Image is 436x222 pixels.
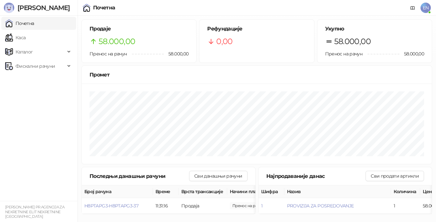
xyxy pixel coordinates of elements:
[189,171,247,181] button: Сви данашњи рачуни
[179,198,227,214] td: Продаја
[16,60,55,73] span: Фискални рачуни
[259,185,284,198] th: Шифра
[90,51,127,57] span: Пренос на рачун
[325,25,424,33] h5: Укупно
[5,31,26,44] a: Каса
[93,5,115,10] div: Почетна
[5,17,34,30] a: Почетна
[164,50,188,57] span: 58.000,00
[153,185,179,198] th: Време
[420,3,431,13] span: EN
[179,185,227,198] th: Врста трансакције
[266,172,366,180] div: Најпродаваније данас
[16,45,33,58] span: Каталог
[5,205,64,219] small: [PERSON_NAME] PR AGENCIJA ZA NEKRETNINE ELIT NEKRETNINE [GEOGRAPHIC_DATA]
[287,203,354,209] button: PROVIZIJA ZA POSREDOVANJE
[399,50,424,57] span: 58.000,00
[284,185,391,198] th: Назив
[230,202,266,209] span: 58.000,00
[82,185,153,198] th: Број рачуна
[334,35,371,48] span: 58.000,00
[17,4,69,12] span: [PERSON_NAME]
[99,35,135,48] span: 58.000,00
[84,203,138,209] button: H8PTAPG3-H8PTAPG3-37
[207,25,306,33] h5: Рефундације
[391,198,420,214] td: 1
[325,51,362,57] span: Пренос на рачун
[366,171,424,181] button: Сви продати артикли
[261,203,262,209] button: 1
[227,185,292,198] th: Начини плаћања
[4,3,14,13] img: Logo
[216,35,232,48] span: 0,00
[153,198,179,214] td: 11:31:16
[90,25,188,33] h5: Продаје
[90,172,189,180] div: Последњи данашњи рачуни
[391,185,420,198] th: Количина
[90,71,424,79] div: Промет
[408,3,418,13] a: Документација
